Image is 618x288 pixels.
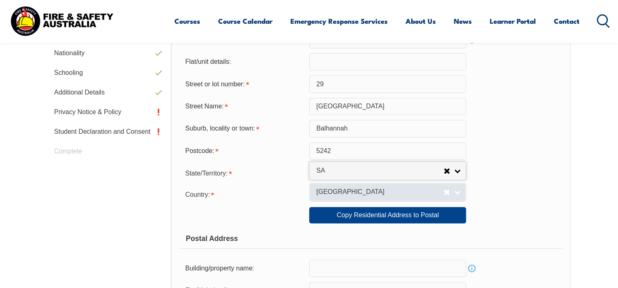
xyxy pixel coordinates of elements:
[174,10,200,32] a: Courses
[178,228,563,249] div: Postal Address
[178,261,309,276] div: Building/property name:
[178,76,309,92] div: Street or lot number is required.
[178,164,309,181] div: State/Territory is required.
[48,43,167,63] a: Nationality
[454,10,472,32] a: News
[290,10,388,32] a: Emergency Response Services
[178,121,309,136] div: Suburb, locality or town is required.
[185,170,228,177] span: State/Territory:
[178,186,309,202] div: Country is required.
[48,83,167,102] a: Additional Details
[178,143,309,159] div: Postcode is required.
[554,10,580,32] a: Contact
[316,166,444,175] span: SA
[316,188,444,196] span: [GEOGRAPHIC_DATA]
[309,207,466,223] a: Copy Residential Address to Postal
[48,102,167,122] a: Privacy Notice & Policy
[178,99,309,114] div: Street Name is required.
[466,263,477,274] a: Info
[48,63,167,83] a: Schooling
[490,10,536,32] a: Learner Portal
[218,10,272,32] a: Course Calendar
[185,191,210,198] span: Country:
[406,10,436,32] a: About Us
[48,122,167,142] a: Student Declaration and Consent
[178,54,309,70] div: Flat/unit details:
